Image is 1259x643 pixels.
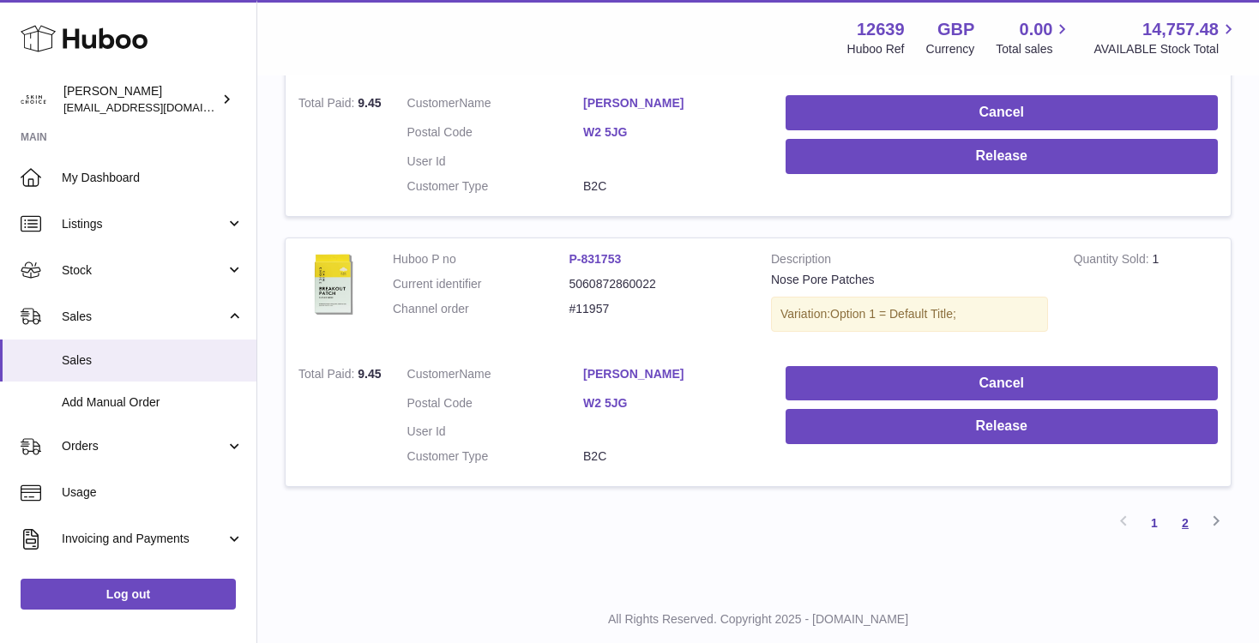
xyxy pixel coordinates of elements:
dt: Postal Code [407,124,584,145]
strong: 12639 [857,18,905,41]
strong: GBP [937,18,974,41]
dt: User Id [407,424,584,440]
dt: Customer Type [407,178,584,195]
span: 14,757.48 [1142,18,1219,41]
dt: Name [407,95,584,116]
a: 14,757.48 AVAILABLE Stock Total [1093,18,1238,57]
a: 1 [1139,508,1170,538]
div: Huboo Ref [847,41,905,57]
strong: Total Paid [298,96,358,114]
dd: 5060872860022 [569,276,746,292]
button: Cancel [786,366,1218,401]
strong: Total Paid [298,367,358,385]
dt: Name [407,366,584,387]
dd: B2C [583,448,760,465]
span: Stock [62,262,226,279]
span: My Dashboard [62,170,244,186]
span: Total sales [996,41,1072,57]
div: Variation: [771,297,1048,332]
div: Nose Pore Patches [771,272,1048,288]
button: Release [786,409,1218,444]
span: Customer [407,367,460,381]
span: 9.45 [358,96,381,110]
div: Currency [926,41,975,57]
button: Cancel [786,95,1218,130]
span: Listings [62,216,226,232]
span: [EMAIL_ADDRESS][DOMAIN_NAME] [63,100,252,114]
img: admin@skinchoice.com [21,87,46,112]
span: Invoicing and Payments [62,531,226,547]
img: 126391698654631.jpg [298,251,367,320]
button: Release [786,139,1218,174]
span: 0.00 [1020,18,1053,41]
span: Customer [407,96,460,110]
dt: Customer Type [407,448,584,465]
dd: B2C [583,178,760,195]
a: [PERSON_NAME] [583,95,760,111]
dd: #11957 [569,301,746,317]
a: W2 5JG [583,124,760,141]
a: P-831753 [569,252,622,266]
dt: Current identifier [393,276,569,292]
span: Usage [62,484,244,501]
div: [PERSON_NAME] [63,83,218,116]
strong: Description [771,251,1048,272]
dt: Channel order [393,301,569,317]
span: 9.45 [358,367,381,381]
dt: Postal Code [407,395,584,416]
span: Option 1 = Default Title; [830,307,956,321]
p: All Rights Reserved. Copyright 2025 - [DOMAIN_NAME] [271,611,1245,628]
span: AVAILABLE Stock Total [1093,41,1238,57]
strong: Quantity Sold [1074,252,1153,270]
a: W2 5JG [583,395,760,412]
span: Add Manual Order [62,394,244,411]
a: 0.00 Total sales [996,18,1072,57]
td: 1 [1061,238,1231,353]
span: Orders [62,438,226,454]
a: [PERSON_NAME] [583,366,760,382]
span: Sales [62,309,226,325]
a: Log out [21,579,236,610]
a: 2 [1170,508,1201,538]
span: Sales [62,352,244,369]
dt: Huboo P no [393,251,569,267]
dt: User Id [407,153,584,170]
